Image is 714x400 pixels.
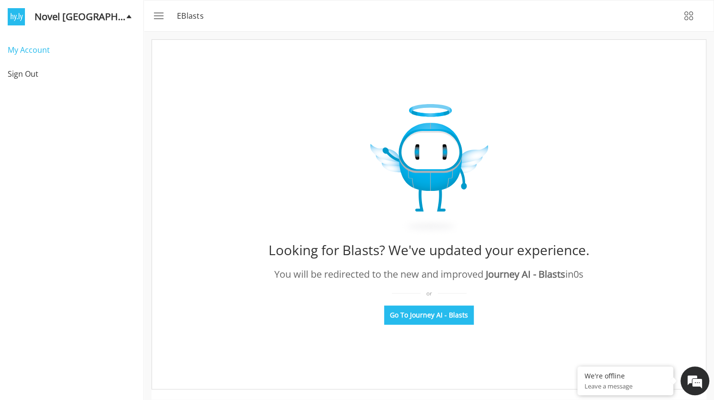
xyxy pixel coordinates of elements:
[274,267,584,282] div: You will be redirected to the new and improved in 0 s
[146,4,169,27] button: menu
[20,121,167,218] span: We are offline. Please leave us a message.
[370,104,488,235] img: expiry_Image
[35,10,126,24] span: Novel [GEOGRAPHIC_DATA]
[5,262,183,295] textarea: Type your message and click 'Submit'
[8,44,139,56] span: My Account
[486,268,565,281] span: Journey AI - Blasts
[8,8,25,25] img: logo
[157,5,180,28] div: Minimize live chat window
[177,10,210,22] p: eBlasts
[8,68,136,80] span: Sign Out
[269,238,589,261] div: Looking for Blasts? We've updated your experience.
[390,310,468,320] span: Go To Journey AI - Blasts
[16,48,40,72] img: d_692782471_company_1567716308916_692782471
[384,306,474,325] button: Go To Journey AI - Blasts
[585,371,666,380] div: We're offline
[140,295,174,308] em: Submit
[50,54,161,66] div: Leave a message
[585,382,666,390] p: Leave a message
[392,289,467,298] div: or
